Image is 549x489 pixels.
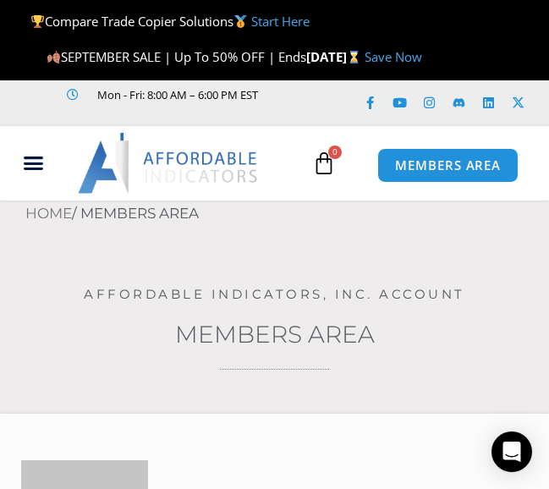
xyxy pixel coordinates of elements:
img: ⌛ [348,51,360,63]
a: 0 [287,139,361,188]
img: 🏆 [31,15,44,28]
div: Menu Toggle [6,147,60,179]
img: 🍂 [47,51,60,63]
span: MEMBERS AREA [395,159,501,172]
span: SEPTEMBER SALE | Up To 50% OFF | Ends [47,48,306,65]
span: Mon - Fri: 8:00 AM – 6:00 PM EST [93,85,258,105]
iframe: Customer reviews powered by Trustpilot [36,105,289,122]
nav: Breadcrumb [25,201,549,228]
a: Save Now [365,48,422,65]
a: Start Here [251,13,310,30]
a: Home [25,205,72,222]
div: Open Intercom Messenger [491,431,532,472]
img: 🥇 [234,15,247,28]
strong: [DATE] [306,48,365,65]
span: Compare Trade Copier Solutions [30,13,310,30]
a: MEMBERS AREA [377,148,519,183]
a: Affordable Indicators, Inc. Account [84,286,465,302]
a: Members Area [175,320,375,349]
img: LogoAI | Affordable Indicators – NinjaTrader [78,133,260,194]
span: 0 [328,146,342,159]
